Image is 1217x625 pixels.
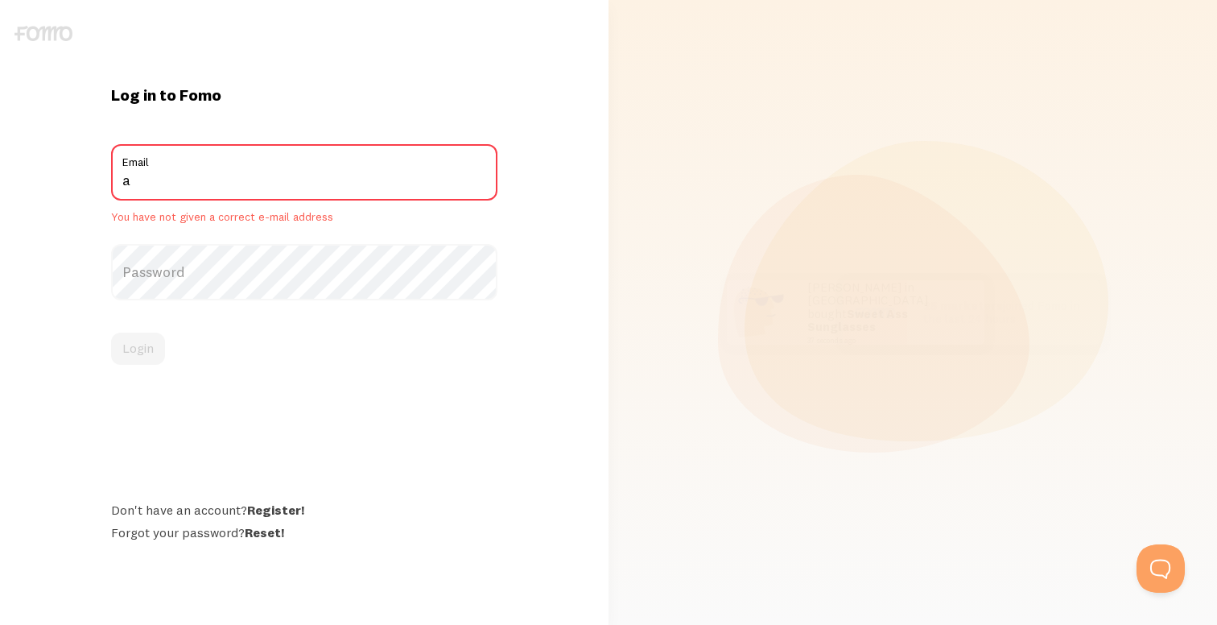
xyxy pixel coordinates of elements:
div: Don't have an account? [111,502,497,518]
p: joined Fomo in the last 24 hours [923,300,1084,326]
span: You have not given a correct e-mail address [111,210,497,225]
label: Email [111,144,497,172]
a: Register! [247,502,304,518]
b: 25 marketers [923,298,1003,313]
a: Reset! [245,524,284,540]
h1: Log in to Fomo [111,85,497,106]
label: Password [111,244,497,300]
iframe: Help Scout Beacon - Open [1137,544,1185,593]
div: Forgot your password? [111,524,497,540]
img: User avatar [843,280,907,345]
img: fomo-logo-gray-b99e0e8ada9f9040e2984d0d95b3b12da0074ffd48d1e5cb62ac37fc77b0b268.svg [14,26,72,41]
